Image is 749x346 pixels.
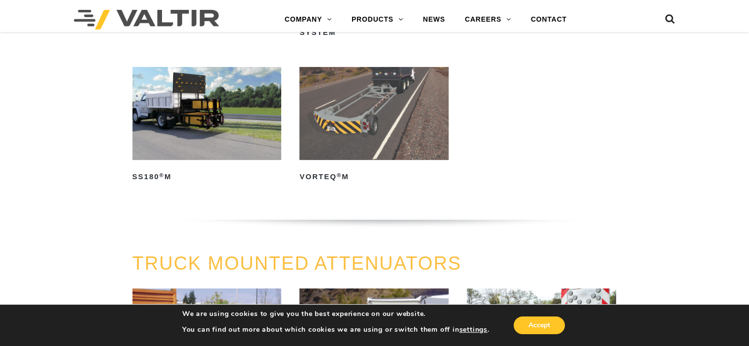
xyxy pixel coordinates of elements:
a: PRODUCTS [342,10,413,30]
h2: VORTEQ M [299,169,449,185]
a: TRUCK MOUNTED ATTENUATORS [132,253,462,274]
button: Accept [514,316,565,334]
a: VORTEQ®M [299,67,449,185]
p: We are using cookies to give you the best experience on our website. [182,310,489,318]
a: SS180®M [132,67,282,185]
img: Valtir [74,10,219,30]
p: You can find out more about which cookies we are using or switch them off in . [182,325,489,334]
button: settings [459,325,487,334]
sup: ® [337,172,342,178]
a: CONTACT [521,10,577,30]
h2: SS180 M [132,169,282,185]
a: COMPANY [275,10,342,30]
a: NEWS [413,10,455,30]
a: CAREERS [455,10,521,30]
sup: ® [160,172,164,178]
